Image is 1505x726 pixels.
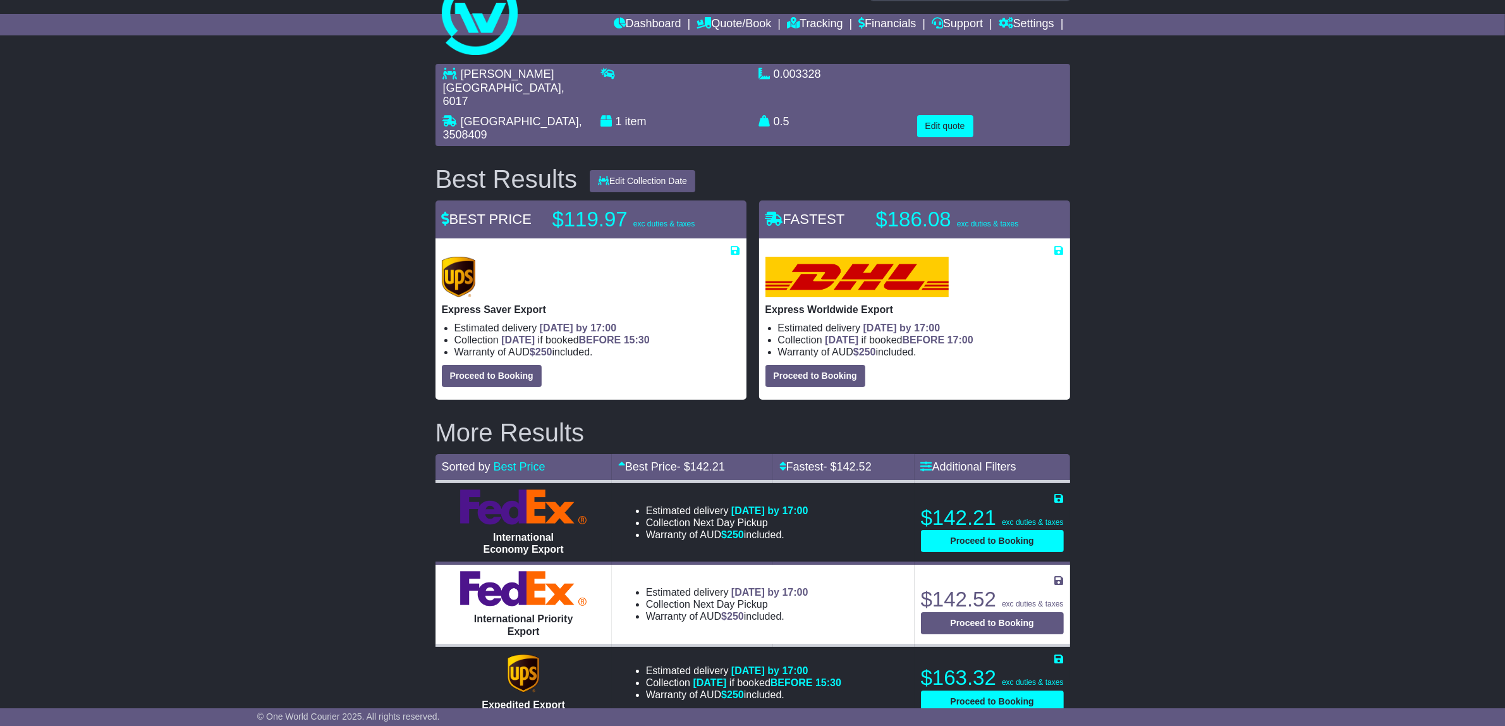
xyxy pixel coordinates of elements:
li: Estimated delivery [646,586,808,598]
span: - $ [824,460,872,473]
li: Estimated delivery [646,665,841,677]
li: Collection [646,598,808,610]
span: item [625,115,647,128]
span: Sorted by [442,460,490,473]
li: Warranty of AUD included. [646,610,808,622]
span: Next Day Pickup [693,517,768,528]
span: $ [853,347,876,357]
button: Proceed to Booking [921,530,1064,552]
span: $ [721,611,744,622]
span: [DATE] by 17:00 [731,665,808,676]
li: Estimated delivery [646,505,808,517]
p: $163.32 [921,665,1064,691]
li: Estimated delivery [454,322,740,334]
span: 15:30 [815,677,841,688]
span: $ [530,347,552,357]
p: $186.08 [876,207,1034,232]
span: , 3508409 [443,115,582,142]
span: [DATE] [693,677,727,688]
button: Proceed to Booking [921,612,1064,634]
span: if booked [825,335,973,345]
span: 0.5 [774,115,789,128]
a: Settings [999,14,1054,35]
div: Best Results [429,165,584,193]
span: 15:30 [624,335,650,345]
a: Quote/Book [697,14,771,35]
li: Warranty of AUD included. [646,529,808,541]
button: Proceed to Booking [921,691,1064,713]
a: Fastest- $142.52 [779,460,872,473]
span: [DATE] by 17:00 [731,587,808,598]
a: Best Price- $142.21 [618,460,725,473]
button: Proceed to Booking [442,365,542,387]
li: Warranty of AUD included. [646,689,841,701]
span: BEFORE [771,677,813,688]
p: $142.21 [921,505,1064,531]
span: [PERSON_NAME][GEOGRAPHIC_DATA] [443,68,561,94]
span: exc duties & taxes [1002,518,1063,527]
img: UPS (new): Express Saver Export [442,257,476,297]
li: Warranty of AUD included. [454,346,740,358]
span: exc duties & taxes [1002,600,1063,608]
a: Tracking [787,14,843,35]
span: Next Day Pickup [693,599,768,610]
span: BEST PRICE [442,211,532,227]
span: exc duties & taxes [633,219,695,228]
img: FedEx Express: International Priority Export [460,571,587,606]
a: Additional Filters [921,460,1016,473]
span: [DATE] by 17:00 [540,323,617,333]
p: $142.52 [921,587,1064,612]
span: International Economy Export [484,532,564,555]
li: Collection [454,334,740,346]
span: $ [721,529,744,540]
li: Collection [778,334,1064,346]
li: Collection [646,677,841,689]
span: BEFORE [579,335,621,345]
span: [DATE] [825,335,858,345]
span: exc duties & taxes [957,219,1018,228]
span: [DATE] by 17:00 [731,505,808,516]
span: 1 [616,115,622,128]
span: 142.21 [690,460,725,473]
span: [DATE] by 17:00 [863,323,941,333]
span: if booked [693,677,841,688]
span: 17:00 [947,335,973,345]
span: 250 [727,611,744,622]
span: 250 [727,529,744,540]
a: Best Price [494,460,545,473]
span: [DATE] [501,335,535,345]
span: © One World Courier 2025. All rights reserved. [257,711,440,722]
button: Edit quote [917,115,973,137]
li: Collection [646,517,808,529]
button: Proceed to Booking [765,365,865,387]
p: $119.97 [552,207,710,232]
a: Financials [858,14,916,35]
span: [GEOGRAPHIC_DATA] [461,115,579,128]
span: 142.52 [837,460,872,473]
span: exc duties & taxes [1002,678,1063,687]
span: 250 [727,689,744,700]
button: Edit Collection Date [590,170,695,192]
a: Support [932,14,983,35]
span: , 6017 [443,82,564,108]
p: Express Saver Export [442,304,740,316]
img: DHL: Express Worldwide Export [765,257,949,297]
span: FASTEST [765,211,845,227]
span: $ [721,689,744,700]
span: Expedited Export [482,699,565,710]
img: FedEx Express: International Economy Export [460,489,587,525]
span: if booked [501,335,649,345]
span: International Priority Export [474,613,573,636]
span: 0.003328 [774,68,821,80]
li: Warranty of AUD included. [778,346,1064,358]
span: BEFORE [903,335,945,345]
span: 250 [535,347,552,357]
span: - $ [677,460,725,473]
span: 250 [859,347,876,357]
a: Dashboard [614,14,681,35]
img: UPS (new): Expedited Export [508,655,539,692]
li: Estimated delivery [778,322,1064,334]
p: Express Worldwide Export [765,304,1064,316]
h2: More Results [436,419,1070,446]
